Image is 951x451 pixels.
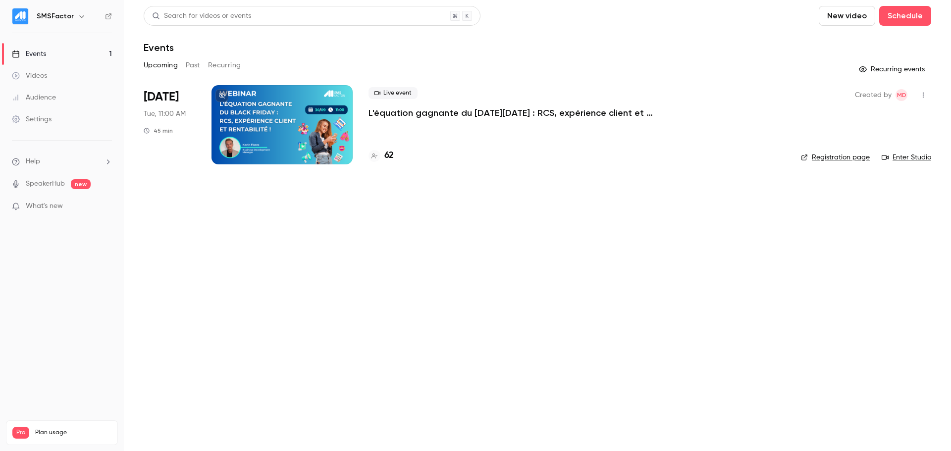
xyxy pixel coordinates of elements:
div: Events [12,49,46,59]
span: Tue, 11:00 AM [144,109,186,119]
a: Enter Studio [882,152,931,162]
iframe: Noticeable Trigger [100,202,112,211]
span: Created by [855,89,892,101]
span: Help [26,156,40,167]
button: Upcoming [144,57,178,73]
button: Past [186,57,200,73]
span: new [71,179,91,189]
button: Recurring events [854,61,931,77]
span: [DATE] [144,89,179,105]
a: L'équation gagnante du [DATE][DATE] : RCS, expérience client et rentabilité ! [369,107,666,119]
span: What's new [26,201,63,211]
div: Audience [12,93,56,102]
div: Sep 30 Tue, 11:00 AM (Europe/Paris) [144,85,196,164]
span: Pro [12,427,29,439]
li: help-dropdown-opener [12,156,112,167]
a: 62 [369,149,394,162]
button: Schedule [879,6,931,26]
a: Registration page [801,152,870,162]
div: Videos [12,71,47,81]
button: New video [819,6,875,26]
img: SMSFactor [12,8,28,24]
div: Search for videos or events [152,11,251,21]
div: Settings [12,114,52,124]
a: SpeakerHub [26,179,65,189]
span: Plan usage [35,429,111,437]
span: MD [897,89,906,101]
button: Recurring [208,57,241,73]
h4: 62 [384,149,394,162]
span: Live event [369,87,418,99]
span: Marie Delamarre [896,89,907,101]
div: 45 min [144,127,173,135]
h6: SMSFactor [37,11,74,21]
h1: Events [144,42,174,53]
